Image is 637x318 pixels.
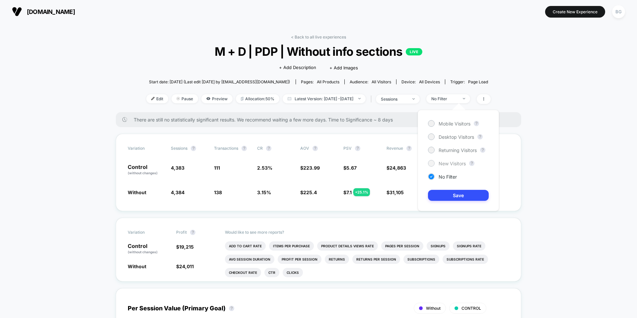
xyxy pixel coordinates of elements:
[343,146,352,151] span: PSV
[350,79,391,84] div: Audience:
[443,255,488,264] li: Subscriptions Rate
[439,134,474,140] span: Desktop Visitors
[283,94,366,103] span: Latest Version: [DATE] - [DATE]
[450,79,488,84] div: Trigger:
[128,243,170,255] p: Control
[128,190,146,195] span: Without
[419,79,440,84] span: all devices
[353,188,370,196] div: + 25.1 %
[176,244,194,250] span: $
[179,244,194,250] span: 19,215
[317,241,378,251] li: Product Details Views Rate
[406,146,412,151] button: ?
[317,79,339,84] span: all products
[257,146,263,151] span: CR
[346,165,357,171] span: 5.67
[176,230,187,235] span: Profit
[439,161,466,166] span: New Visitors
[164,44,473,58] span: M + D | PDP | Without info sections
[439,147,477,153] span: Returning Visitors
[146,94,168,103] span: Edit
[355,146,360,151] button: ?
[128,164,164,176] p: Control
[190,230,195,235] button: ?
[428,190,489,201] button: Save
[431,96,458,101] div: No Filter
[291,35,346,40] a: < Back to all live experiences
[612,5,625,18] div: BG
[278,255,321,264] li: Profit Per Session
[10,6,77,17] button: [DOMAIN_NAME]
[171,146,187,151] span: Sessions
[453,241,485,251] li: Signups Rate
[300,190,317,195] span: $
[12,7,22,17] img: Visually logo
[229,306,234,311] button: ?
[352,255,400,264] li: Returns Per Session
[403,255,439,264] li: Subscriptions
[264,268,279,277] li: Ctr
[426,306,441,311] span: Without
[439,121,470,126] span: Mobile Visitors
[176,264,194,269] span: $
[214,165,220,171] span: 111
[171,190,184,195] span: 4,384
[439,174,457,180] span: No Filter
[128,230,164,235] span: Variation
[201,94,233,103] span: Preview
[406,48,422,55] p: LIVE
[325,255,349,264] li: Returns
[300,165,320,171] span: $
[225,230,510,235] p: Would like to see more reports?
[381,241,423,251] li: Pages Per Session
[343,190,352,195] span: $
[149,79,290,84] span: Start date: [DATE] (Last edit [DATE] by [EMAIL_ADDRESS][DOMAIN_NAME])
[463,98,465,99] img: end
[225,255,274,264] li: Avg Session Duration
[179,264,194,269] span: 24,011
[214,190,222,195] span: 138
[381,97,407,102] div: sessions
[128,146,164,151] span: Variation
[128,171,158,175] span: (without changes)
[128,264,146,269] span: Without
[427,241,450,251] li: Signups
[279,64,316,71] span: + Add Description
[313,146,318,151] button: ?
[389,190,404,195] span: 31,105
[236,94,279,103] span: Allocation: 50%
[269,241,314,251] li: Items Per Purchase
[151,97,155,100] img: edit
[301,79,339,84] div: Pages:
[303,190,317,195] span: 225.4
[369,94,376,104] span: |
[128,250,158,254] span: (without changes)
[480,147,485,153] button: ?
[396,79,445,84] span: Device:
[346,190,352,195] span: 7.1
[468,79,488,84] span: Page Load
[389,165,406,171] span: 24,863
[283,268,303,277] li: Clicks
[257,165,272,171] span: 2.53 %
[241,97,244,101] img: rebalance
[214,146,238,151] span: Transactions
[177,97,180,100] img: end
[461,306,481,311] span: CONTROL
[242,146,247,151] button: ?
[412,98,415,100] img: end
[474,121,479,126] button: ?
[387,146,403,151] span: Revenue
[27,8,75,15] span: [DOMAIN_NAME]
[266,146,271,151] button: ?
[329,65,358,70] span: + Add Images
[191,146,196,151] button: ?
[300,146,309,151] span: AOV
[469,161,474,166] button: ?
[358,98,361,99] img: end
[303,165,320,171] span: 223.99
[134,117,508,122] span: There are still no statistically significant results. We recommend waiting a few more days . Time...
[610,5,627,19] button: BG
[372,79,391,84] span: All Visitors
[545,6,605,18] button: Create New Experience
